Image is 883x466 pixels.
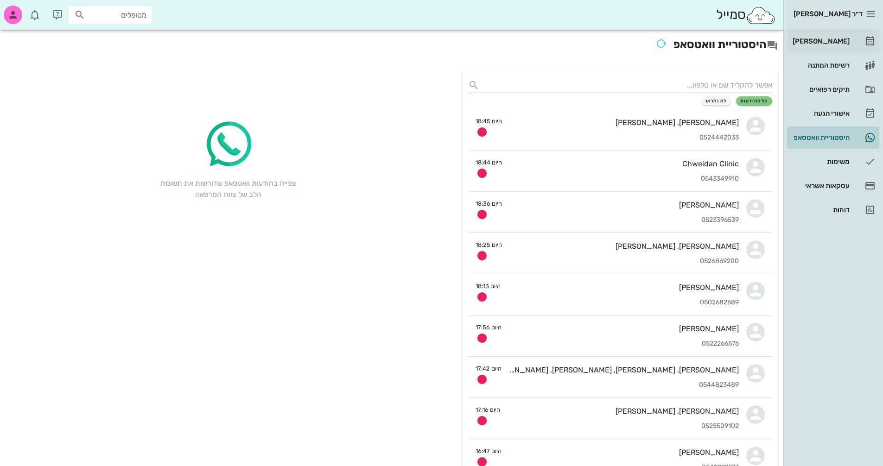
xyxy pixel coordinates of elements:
[509,448,739,457] div: [PERSON_NAME]
[791,62,850,69] div: רשימת המתנה
[476,117,502,126] small: היום 18:45
[483,78,772,93] input: אפשר להקליד שם או טלפון...
[791,206,850,214] div: דוחות
[508,299,739,307] div: 0502682689
[787,30,879,52] a: [PERSON_NAME]
[476,405,500,414] small: היום 17:16
[787,199,879,221] a: דוחות
[476,199,502,208] small: היום 18:36
[476,240,502,249] small: היום 18:25
[476,323,502,332] small: היום 17:56
[791,134,850,141] div: היסטוריית וואטסאפ
[740,98,768,104] span: כל ההודעות
[787,102,879,125] a: אישורי הגעה
[508,407,739,416] div: [PERSON_NAME], [PERSON_NAME]
[509,340,739,348] div: 0522266576
[509,258,739,265] div: 0526869200
[508,283,739,292] div: [PERSON_NAME]
[702,96,731,106] button: לא נקראו
[787,54,879,76] a: רשימת המתנה
[787,151,879,173] a: משימות
[476,282,501,290] small: היום 18:13
[509,159,739,168] div: Chweidan Clinic
[791,86,850,93] div: תיקים רפואיים
[509,242,739,251] div: [PERSON_NAME], [PERSON_NAME]
[476,158,502,167] small: היום 18:44
[509,381,739,389] div: 0544823489
[736,96,772,106] button: כל ההודעות
[716,5,776,25] div: סמייל
[509,324,739,333] div: [PERSON_NAME]
[509,216,739,224] div: 0523396539
[791,182,850,189] div: עסקאות אשראי
[508,422,739,430] div: 0525509102
[787,78,879,101] a: תיקים רפואיים
[6,35,778,56] h2: היסטוריית וואטסאפ
[509,201,739,209] div: [PERSON_NAME]
[787,175,879,197] a: עסקאות אשראי
[787,126,879,149] a: תגהיסטוריית וואטסאפ
[791,38,850,45] div: [PERSON_NAME]
[791,158,850,165] div: משימות
[476,447,502,455] small: היום 16:47
[509,118,739,127] div: [PERSON_NAME], [PERSON_NAME]
[746,6,776,25] img: SmileCloud logo
[27,7,33,13] span: תג
[794,10,863,18] span: ד״ר [PERSON_NAME]
[509,365,739,374] div: [PERSON_NAME], [PERSON_NAME], [PERSON_NAME], [PERSON_NAME], [PERSON_NAME]
[791,110,850,117] div: אישורי הגעה
[201,117,256,172] img: whatsapp-icon.2ee8d5f3.png
[159,178,298,200] div: צפייה בהודעות וואטסאפ שדורשות את תשומת הלב של צוות המרפאה
[476,364,502,373] small: היום 17:42
[509,134,739,142] div: 0524442033
[706,98,727,104] span: לא נקראו
[509,175,739,183] div: 0543349910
